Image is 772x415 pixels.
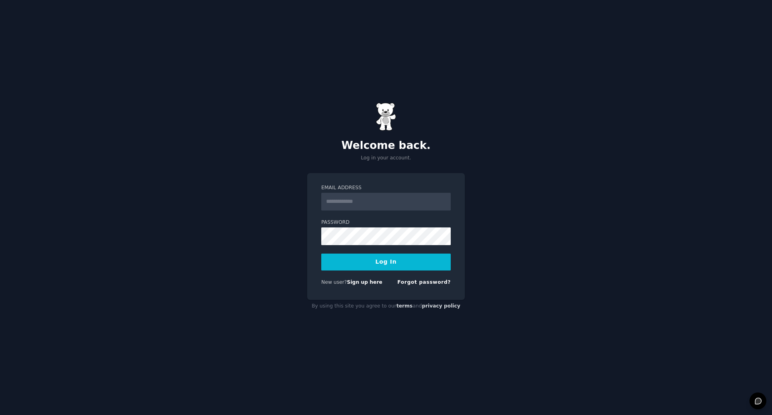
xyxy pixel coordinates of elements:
[307,139,465,152] h2: Welcome back.
[422,303,460,309] a: privacy policy
[347,279,382,285] a: Sign up here
[307,155,465,162] p: Log in your account.
[376,103,396,131] img: Gummy Bear
[321,279,347,285] span: New user?
[321,254,451,270] button: Log In
[396,303,413,309] a: terms
[397,279,451,285] a: Forgot password?
[321,219,451,226] label: Password
[307,300,465,313] div: By using this site you agree to our and
[321,184,451,192] label: Email Address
